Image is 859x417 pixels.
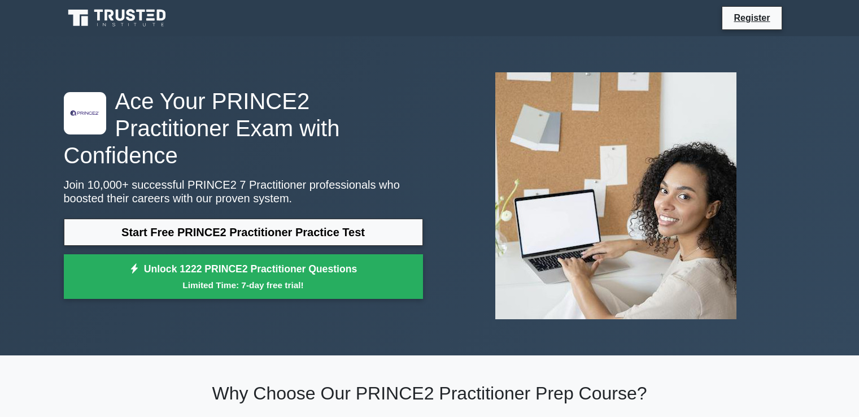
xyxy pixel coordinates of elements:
h2: Why Choose Our PRINCE2 Practitioner Prep Course? [64,383,796,404]
a: Unlock 1222 PRINCE2 Practitioner QuestionsLimited Time: 7-day free trial! [64,254,423,299]
a: Register [727,11,777,25]
a: Start Free PRINCE2 Practitioner Practice Test [64,219,423,246]
small: Limited Time: 7-day free trial! [78,279,409,292]
p: Join 10,000+ successful PRINCE2 7 Practitioner professionals who boosted their careers with our p... [64,178,423,205]
h1: Ace Your PRINCE2 Practitioner Exam with Confidence [64,88,423,169]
